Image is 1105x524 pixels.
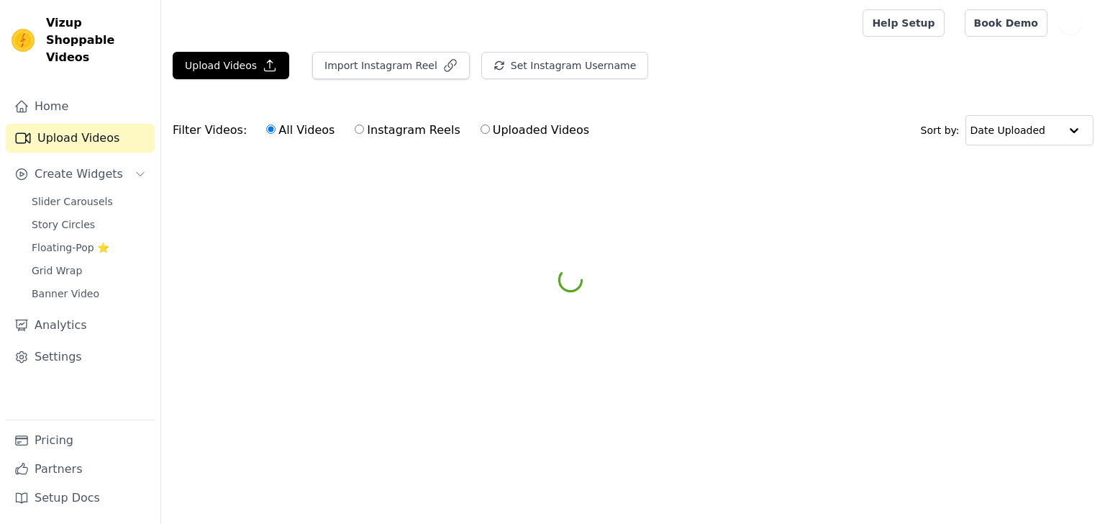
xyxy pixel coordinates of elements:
[265,121,335,140] label: All Videos
[355,125,364,134] input: Instagram Reels
[173,114,597,147] div: Filter Videos:
[863,9,944,37] a: Help Setup
[23,214,155,235] a: Story Circles
[965,9,1047,37] a: Book Demo
[354,121,460,140] label: Instagram Reels
[32,217,95,232] span: Story Circles
[6,343,155,371] a: Settings
[481,52,648,79] button: Set Instagram Username
[921,115,1094,145] div: Sort by:
[23,261,155,281] a: Grid Wrap
[6,455,155,484] a: Partners
[6,124,155,153] a: Upload Videos
[32,286,99,301] span: Banner Video
[173,52,289,79] button: Upload Videos
[32,263,82,278] span: Grid Wrap
[23,191,155,212] a: Slider Carousels
[32,194,113,209] span: Slider Carousels
[6,484,155,512] a: Setup Docs
[23,284,155,304] a: Banner Video
[6,92,155,121] a: Home
[312,52,470,79] button: Import Instagram Reel
[6,160,155,189] button: Create Widgets
[481,125,490,134] input: Uploaded Videos
[6,426,155,455] a: Pricing
[6,311,155,340] a: Analytics
[480,121,590,140] label: Uploaded Videos
[35,166,123,183] span: Create Widgets
[12,29,35,52] img: Vizup
[46,14,149,66] span: Vizup Shoppable Videos
[32,240,109,255] span: Floating-Pop ⭐
[266,125,276,134] input: All Videos
[23,238,155,258] a: Floating-Pop ⭐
